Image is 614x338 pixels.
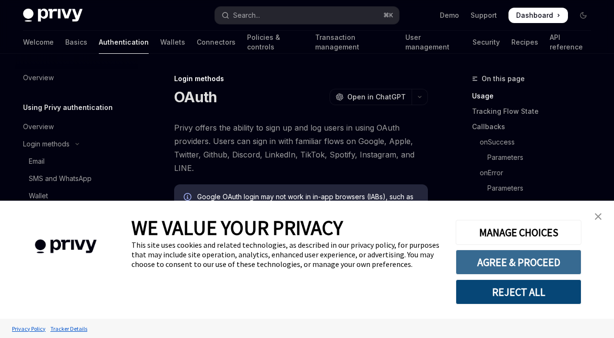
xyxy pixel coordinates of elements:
[472,88,599,104] a: Usage
[472,119,599,134] a: Callbacks
[48,320,90,337] a: Tracker Details
[330,89,412,105] button: Open in ChatGPT
[383,12,393,19] span: ⌘ K
[29,156,45,167] div: Email
[23,121,54,133] div: Overview
[23,9,83,22] img: dark logo
[15,187,138,205] a: Wallet
[197,31,236,54] a: Connectors
[184,193,193,203] svg: Info
[456,220,581,245] button: MANAGE CHOICES
[576,8,591,23] button: Toggle dark mode
[160,31,185,54] a: Wallets
[131,240,441,269] div: This site uses cookies and related technologies, as described in our privacy policy, for purposes...
[65,31,87,54] a: Basics
[174,121,428,175] span: Privy offers the ability to sign up and log users in using OAuth providers. Users can sign in wit...
[440,11,459,20] a: Demo
[472,31,500,54] a: Security
[472,196,599,211] a: Example with Callbacks
[29,173,92,184] div: SMS and WhatsApp
[15,118,138,135] a: Overview
[472,150,599,165] a: Parameters
[550,31,591,54] a: API reference
[472,104,599,119] a: Tracking Flow State
[472,165,599,181] a: onError
[15,153,138,170] a: Email
[10,320,48,337] a: Privacy Policy
[472,134,599,150] a: onSuccess
[595,213,602,220] img: close banner
[589,207,608,226] a: close banner
[131,215,343,240] span: WE VALUE YOUR PRIVACY
[456,250,581,275] button: AGREE & PROCEED
[15,69,138,86] a: Overview
[472,181,599,196] a: Parameters
[508,8,568,23] a: Dashboard
[511,31,538,54] a: Recipes
[174,74,428,84] div: Login methods
[456,279,581,304] button: REJECT ALL
[14,226,117,267] img: company logo
[471,11,497,20] a: Support
[23,72,54,84] div: Overview
[405,31,461,54] a: User management
[99,31,149,54] a: Authentication
[174,88,217,106] h1: OAuth
[15,170,138,187] a: SMS and WhatsApp
[15,135,138,153] button: Toggle Login methods section
[23,138,70,150] div: Login methods
[23,31,54,54] a: Welcome
[482,73,525,84] span: On this page
[347,92,406,102] span: Open in ChatGPT
[215,7,399,24] button: Open search
[315,31,393,54] a: Transaction management
[247,31,304,54] a: Policies & controls
[29,190,48,202] div: Wallet
[233,10,260,21] div: Search...
[197,192,418,221] span: Google OAuth login may not work in in-app browsers (IABs), such as those embedded in social apps,...
[23,102,113,113] h5: Using Privy authentication
[516,11,553,20] span: Dashboard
